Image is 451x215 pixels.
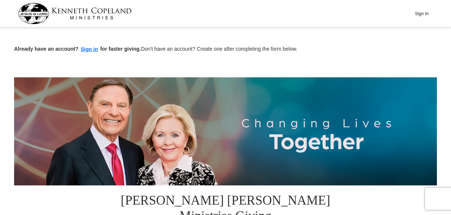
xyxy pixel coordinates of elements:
[411,8,433,19] button: Sign In
[79,45,101,54] button: Sign in
[14,46,141,52] strong: Already have an account? for faster giving.
[18,3,132,24] img: kcm-header-logo.svg
[14,45,437,54] p: Don't have an account? Create one after completing the form below.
